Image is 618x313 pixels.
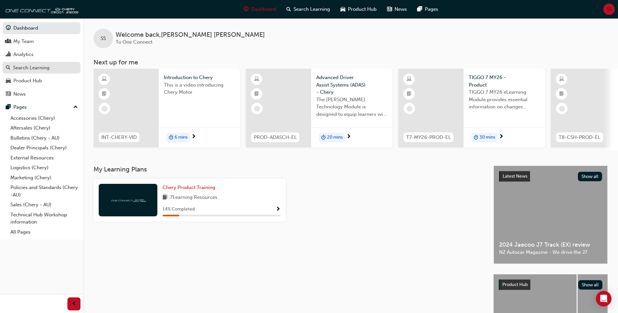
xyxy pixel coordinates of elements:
[395,6,407,13] span: News
[163,184,215,190] span: Chery Product Training
[169,133,173,142] span: duration-icon
[407,75,411,84] span: learningResourceType_ELEARNING-icon
[321,133,326,142] span: duration-icon
[163,184,218,191] a: Chery Product Training
[417,5,422,13] span: pages-icon
[13,64,50,72] div: Search Learning
[407,106,412,112] span: learningRecordVerb_NONE-icon
[102,90,107,98] span: booktick-icon
[116,31,265,39] span: Welcome back , [PERSON_NAME] [PERSON_NAME]
[116,39,152,45] span: To One Connect
[254,90,259,98] span: booktick-icon
[346,134,351,140] span: next-icon
[164,81,235,96] span: This is a video introducing Chery Motor
[3,48,80,61] a: Analytics
[294,6,330,13] span: Search Learning
[6,104,11,110] span: pages-icon
[499,241,602,249] span: 2024 Jaecoo J7 Track (EX) review
[8,200,80,210] a: Sales (Chery - AU)
[3,35,80,48] a: My Team
[3,88,80,100] a: News
[244,5,249,13] span: guage-icon
[8,123,80,133] a: Aftersales (Chery)
[3,21,80,101] button: DashboardMy TeamAnalyticsSearch LearningProduct HubNews
[72,300,77,308] span: prev-icon
[163,206,195,213] span: 14 % Completed
[251,6,276,13] span: Dashboard
[407,90,411,98] span: booktick-icon
[170,194,217,202] span: 7 Learning Resources
[93,166,483,173] h3: My Learning Plans
[6,91,11,97] span: news-icon
[559,134,600,141] span: T8-CSH-PROD-EL
[503,173,527,179] span: Latest News
[3,3,78,16] img: oneconnect
[499,249,602,256] span: NZ Autocar Magazine - We drive the J7.
[469,88,540,111] span: TIGGO 7 MY26 eLearning Module provides essential information on changes introduced with the new M...
[3,101,80,113] button: Pages
[412,3,443,16] a: pages-iconPages
[499,134,504,140] span: next-icon
[596,291,611,306] div: Open Intercom Messenger
[101,35,106,42] span: SS
[246,69,393,147] a: PROD-ADASCH-ELAdvanced Driver Assist Systems (ADAS) - CheryThe [PERSON_NAME] Technology Module is...
[6,39,11,45] span: people-icon
[499,171,602,182] a: Latest NewsShow all
[8,227,80,237] a: All Pages
[73,103,78,112] span: up-icon
[164,74,235,81] span: Introduction to Chery
[286,5,291,13] span: search-icon
[254,106,260,112] span: learningRecordVerb_NONE-icon
[494,166,608,264] a: Latest NewsShow all2024 Jaecoo J7 Track (EX) reviewNZ Autocar Magazine - We drive the J7.
[335,3,382,16] a: car-iconProduct Hub
[6,65,10,71] span: search-icon
[13,77,42,85] div: Product Hub
[13,51,34,58] div: Analytics
[607,6,612,13] span: SS
[578,172,602,181] button: Show all
[6,52,11,58] span: chart-icon
[559,106,565,112] span: learningRecordVerb_NONE-icon
[406,134,451,141] span: T7-MY26-PROD-EL
[281,3,335,16] a: search-iconSearch Learning
[559,75,564,84] span: learningResourceType_ELEARNING-icon
[13,38,34,45] div: My Team
[3,75,80,87] a: Product Hub
[382,3,412,16] a: news-iconNews
[387,5,392,13] span: news-icon
[110,197,146,203] img: oneconnect
[502,282,528,287] span: Product Hub
[327,134,343,141] span: 20 mins
[316,74,387,96] span: Advanced Driver Assist Systems (ADAS) - Chery
[102,75,107,84] span: learningResourceType_ELEARNING-icon
[6,78,11,84] span: car-icon
[8,143,80,153] a: Dealer Principals (Chery)
[254,75,259,84] span: learningResourceType_ELEARNING-icon
[13,103,27,111] div: Pages
[480,134,495,141] span: 30 mins
[163,194,167,202] span: book-icon
[276,207,280,212] span: Show Progress
[348,6,377,13] span: Product Hub
[13,90,26,98] div: News
[316,96,387,118] span: The [PERSON_NAME] Technology Module is designed to equip learners with essential knowledge about ...
[8,183,80,200] a: Policies and Standards (Chery -AU)
[559,90,564,98] span: booktick-icon
[8,210,80,227] a: Technical Hub Workshop information
[469,74,540,88] span: TIGGO 7 MY26 - Product
[474,133,478,142] span: duration-icon
[6,25,11,31] span: guage-icon
[398,69,545,147] a: T7-MY26-PROD-ELTIGGO 7 MY26 - ProductTIGGO 7 MY26 eLearning Module provides essential information...
[8,163,80,173] a: Logistics (Chery)
[603,4,615,15] button: SS
[578,280,603,290] button: Show all
[340,5,345,13] span: car-icon
[3,22,80,34] a: Dashboard
[8,173,80,183] a: Marketing (Chery)
[499,279,602,290] a: Product HubShow all
[254,134,297,141] span: PROD-ADASCH-EL
[8,153,80,163] a: External Resources
[191,134,196,140] span: next-icon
